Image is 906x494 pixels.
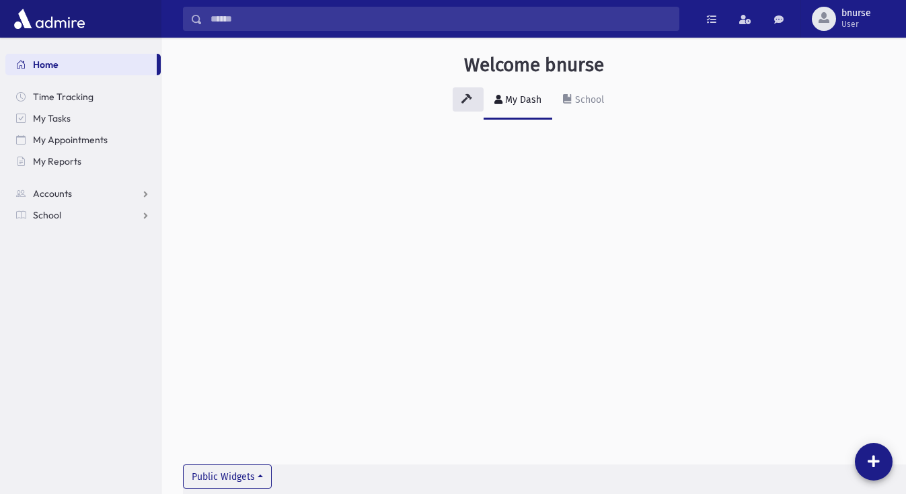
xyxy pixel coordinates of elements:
a: Home [5,54,157,75]
input: Search [202,7,679,31]
div: My Dash [502,94,541,106]
span: My Tasks [33,112,71,124]
img: AdmirePro [11,5,88,32]
a: Accounts [5,183,161,204]
div: School [572,94,604,106]
a: School [5,204,161,226]
span: My Reports [33,155,81,167]
span: bnurse [841,8,871,19]
span: My Appointments [33,134,108,146]
a: My Reports [5,151,161,172]
button: Public Widgets [183,464,272,489]
span: Accounts [33,188,72,200]
h3: Welcome bnurse [464,54,604,77]
span: Time Tracking [33,91,93,103]
a: My Tasks [5,108,161,129]
a: Time Tracking [5,86,161,108]
a: My Appointments [5,129,161,151]
a: My Dash [484,82,552,120]
span: User [841,19,871,30]
span: Home [33,58,59,71]
a: School [552,82,615,120]
span: School [33,209,61,221]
